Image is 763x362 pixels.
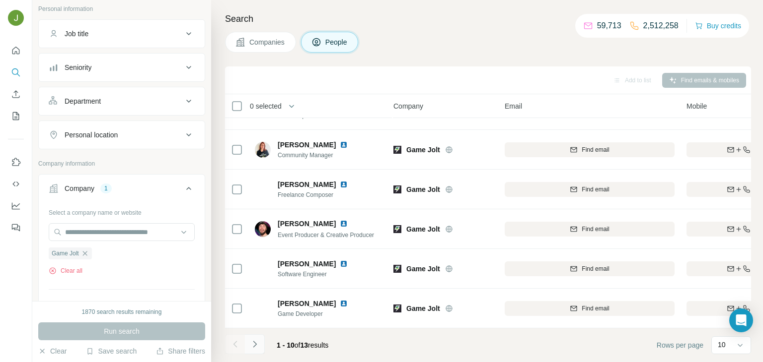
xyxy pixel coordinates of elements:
img: Avatar [255,181,271,197]
button: Find email [505,261,675,276]
button: Company1 [39,177,205,204]
img: Logo of Game Jolt [393,225,401,233]
span: results [277,341,328,349]
span: Community Manager [278,151,360,160]
span: Find email [582,264,609,273]
span: Game Jolt [52,249,79,258]
span: of [295,341,301,349]
span: Game Developer [278,309,360,318]
img: LinkedIn logo [340,300,348,307]
div: Job title [65,29,88,39]
button: Share filters [156,346,205,356]
button: Dashboard [8,197,24,215]
span: 0 selected [250,101,282,111]
span: Find email [582,185,609,194]
img: Avatar [255,142,271,158]
img: Logo of Game Jolt [393,146,401,154]
img: Logo of Game Jolt [393,304,401,312]
span: Find email [582,145,609,154]
span: [PERSON_NAME] [278,180,336,189]
button: Find email [505,182,675,197]
div: Select a company name or website [49,204,195,217]
button: Use Surfe API [8,175,24,193]
button: Quick start [8,42,24,60]
img: LinkedIn logo [340,181,348,188]
span: [PERSON_NAME] [278,140,336,150]
div: 1 [100,184,112,193]
button: Enrich CSV [8,85,24,103]
div: Open Intercom Messenger [729,308,753,332]
button: Navigate to next page [245,334,265,354]
span: Companies [249,37,286,47]
button: Personal location [39,123,205,147]
button: Department [39,89,205,113]
span: Game Jolt [406,264,440,274]
img: Logo of Game Jolt [393,185,401,193]
img: LinkedIn logo [340,220,348,228]
button: Clear [38,346,67,356]
img: LinkedIn logo [340,260,348,268]
button: Find email [505,301,675,316]
span: Find email [582,225,609,234]
span: [PERSON_NAME] [278,219,336,229]
button: Find email [505,142,675,157]
span: Game Jolt [406,145,440,155]
p: Company information [38,159,205,168]
button: Job title [39,22,205,46]
span: 1 - 10 [277,341,295,349]
button: Search [8,63,24,81]
button: Seniority [39,56,205,79]
img: Logo of Game Jolt [393,265,401,273]
span: [PERSON_NAME] [278,299,336,308]
span: Game Jolt [406,184,440,194]
div: Personal location [65,130,118,140]
span: Event Producer & Creative Producer [278,232,374,239]
button: Clear all [49,266,82,275]
div: Seniority [65,62,91,72]
div: Company [65,183,94,193]
button: Use Surfe on LinkedIn [8,153,24,171]
span: Find email [582,304,609,313]
img: LinkedIn logo [340,141,348,149]
p: 10 [718,340,726,350]
span: Freelance Composer [278,190,360,199]
span: Game Jolt [406,303,440,313]
span: People [325,37,348,47]
h4: Search [225,12,751,26]
span: [PERSON_NAME] [278,259,336,269]
img: Avatar [255,261,271,277]
p: 2,512,258 [643,20,679,32]
img: Avatar [255,221,271,237]
img: Avatar [8,10,24,26]
p: 59,713 [597,20,621,32]
img: Avatar [255,301,271,316]
button: My lists [8,107,24,125]
button: Feedback [8,219,24,237]
span: Mobile [687,101,707,111]
button: Find email [505,222,675,237]
div: Department [65,96,101,106]
button: Buy credits [695,19,741,33]
span: Rows per page [657,340,703,350]
div: 1870 search results remaining [82,307,162,316]
p: Personal information [38,4,205,13]
span: 13 [301,341,308,349]
span: Email [505,101,522,111]
button: Save search [86,346,137,356]
span: Company [393,101,423,111]
span: Game Jolt [406,224,440,234]
span: Software Engineer [278,270,360,279]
